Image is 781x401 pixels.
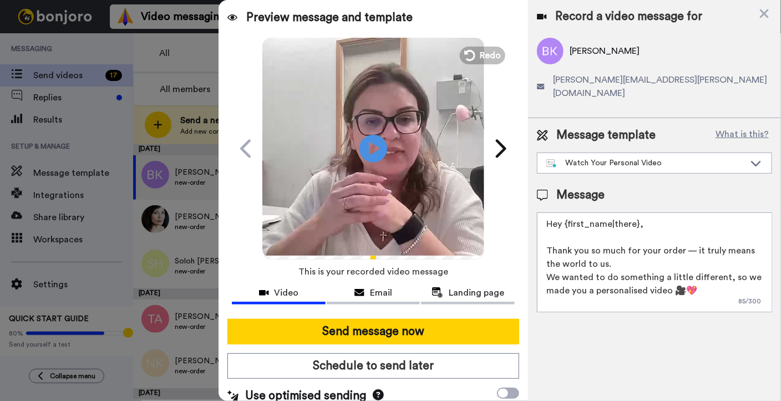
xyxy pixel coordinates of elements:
[546,158,745,169] div: Watch Your Personal Video
[227,319,519,344] button: Send message now
[449,286,504,300] span: Landing page
[546,159,557,168] img: nextgen-template.svg
[557,187,605,204] span: Message
[557,127,656,144] span: Message template
[712,127,772,144] button: What is this?
[275,286,299,300] span: Video
[537,212,772,312] textarea: Hey {first_name|there}, Thank you so much for your order — it truly means the world to us. We wan...
[298,260,448,284] span: This is your recorded video message
[554,73,772,100] span: [PERSON_NAME][EMAIL_ADDRESS][PERSON_NAME][DOMAIN_NAME]
[370,286,392,300] span: Email
[227,353,519,379] button: Schedule to send later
